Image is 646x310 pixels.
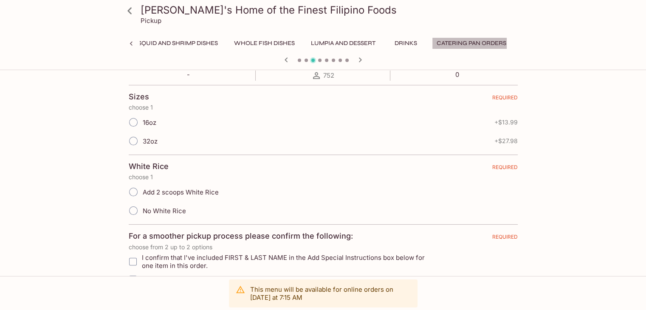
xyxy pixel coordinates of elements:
[306,37,380,49] button: Lumpia and Dessert
[143,118,156,127] span: 16oz
[141,3,520,17] h3: [PERSON_NAME]'s Home of the Finest Filipino Foods
[178,70,200,79] p: -
[129,231,353,241] h4: For a smoother pickup process please confirm the following:
[432,37,511,49] button: Catering Pan Orders
[141,17,161,25] p: Pickup
[446,70,468,79] p: 0
[492,234,518,243] span: REQUIRED
[133,37,223,49] button: Squid and Shrimp Dishes
[323,71,334,79] span: 752
[143,207,186,215] span: No White Rice
[143,137,158,145] span: 32oz
[129,92,149,101] h4: Sizes
[492,164,518,174] span: REQUIRED
[494,119,518,126] span: + $13.99
[129,162,169,171] h4: White Rice
[387,37,425,49] button: Drinks
[129,244,518,251] p: choose from 2 up to 2 options
[492,94,518,104] span: REQUIRED
[142,254,436,270] span: I confirm that I've included FIRST & LAST NAME in the Add Special Instructions box below for one ...
[250,285,411,302] p: This menu will be available for online orders on [DATE] at 7:15 AM
[129,174,518,180] p: choose 1
[229,37,299,49] button: Whole Fish Dishes
[143,188,219,196] span: Add 2 scoops White Rice
[142,275,281,283] span: I acknowledge valid ID is REQUIRED at pickup.
[494,138,518,144] span: + $27.98
[129,104,518,111] p: choose 1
